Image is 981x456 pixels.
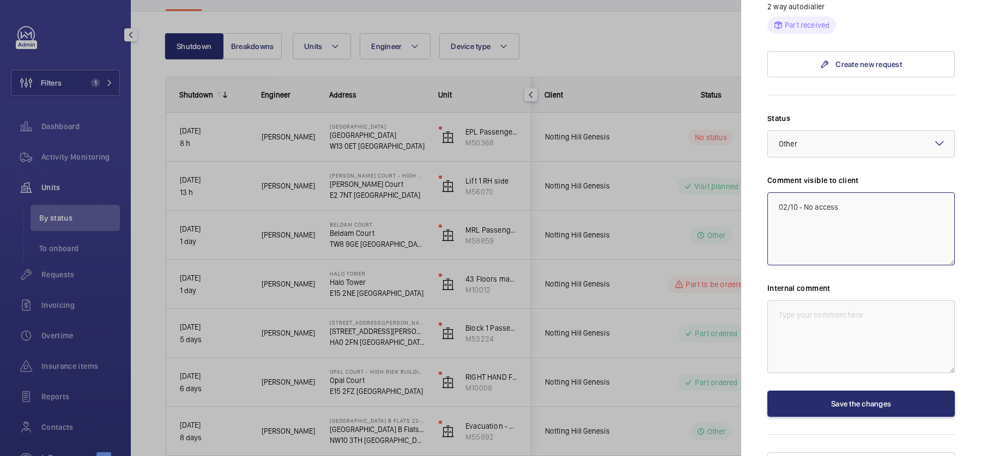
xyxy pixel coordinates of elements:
[767,175,955,186] label: Comment visible to client
[767,51,955,77] a: Create new request
[767,113,955,124] label: Status
[779,139,797,148] span: Other
[767,283,955,294] label: Internal comment
[767,1,955,12] p: 2 way autodialler
[767,391,955,417] button: Save the changes
[785,20,829,31] p: Part received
